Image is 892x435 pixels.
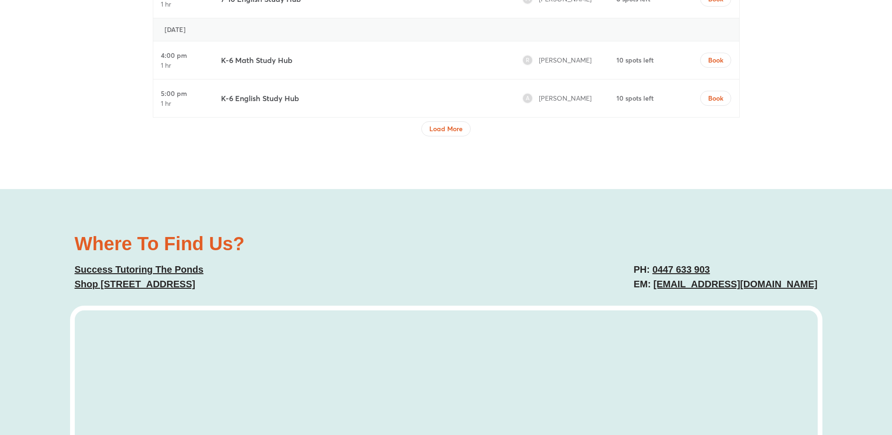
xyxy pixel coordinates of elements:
h2: Where To Find Us? [75,234,437,253]
a: Success Tutoring The PondsShop [STREET_ADDRESS] [75,264,204,289]
span: PH: [633,264,649,275]
iframe: Chat Widget [735,329,892,435]
a: [EMAIL_ADDRESS][DOMAIN_NAME] [654,279,818,289]
a: 0447 633 903 [652,264,710,275]
span: EM: [633,279,651,289]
